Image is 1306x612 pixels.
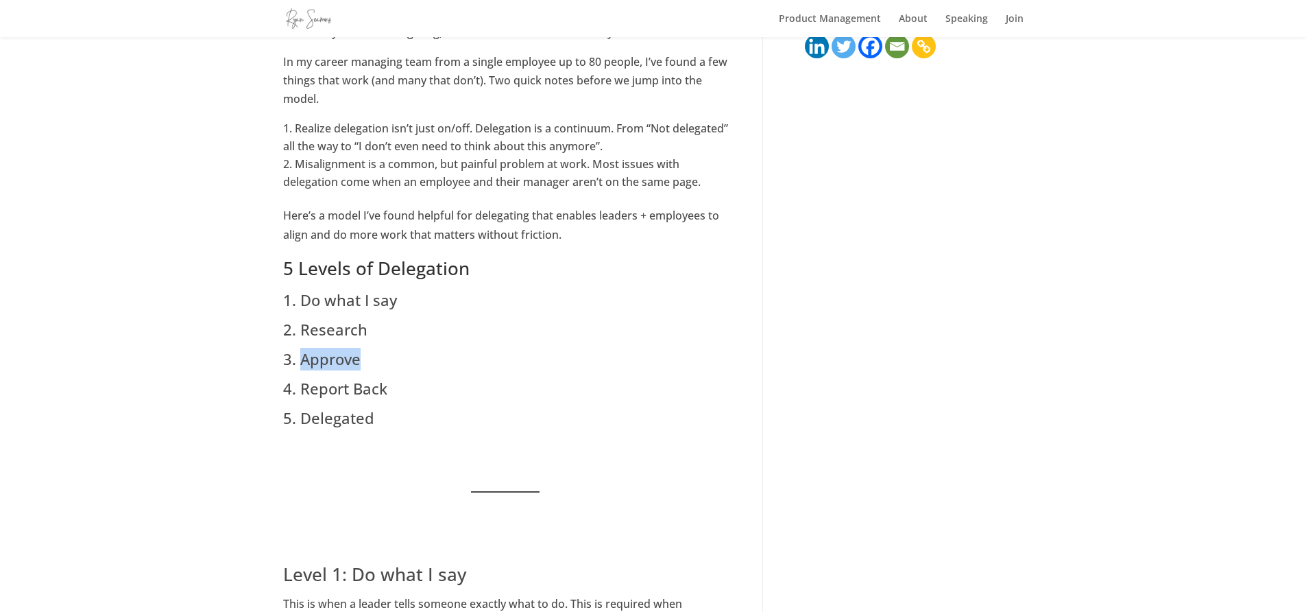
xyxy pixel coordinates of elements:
span: 5 Levels of Delegation [283,256,470,281]
a: Linkedin [805,34,829,58]
a: Facebook [858,34,882,58]
a: Email [885,34,909,58]
a: Speaking [945,14,988,37]
h3: 2. Research [283,318,728,348]
h2: Level 1: Do what I say [283,561,728,595]
p: In my career managing team from a single employee up to 80 people, I’ve found a few things that w... [283,53,728,120]
img: ryanseamons.com [286,8,331,28]
em: should [337,25,370,40]
h3: 3. Approve [283,348,728,377]
a: Product Management [779,14,881,37]
li: Misalignment is a common, but painful problem at work. Most issues with delegation come when an e... [283,155,728,191]
h3: 4. Report Back [283,377,728,407]
h3: 1. Do what I say [283,289,728,318]
a: Twitter [832,34,856,58]
a: Join [1006,14,1024,37]
p: Here’s a model I’ve found helpful for delegating that enables leaders + employees to align and do... [283,207,728,255]
li: Realize delegation isn’t just on/off. Delegation is a continuum. From “Not delegated” all the way... [283,119,728,155]
a: About [899,14,928,37]
a: Copy Link [912,34,936,58]
h3: 5. Delegated [283,407,728,436]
